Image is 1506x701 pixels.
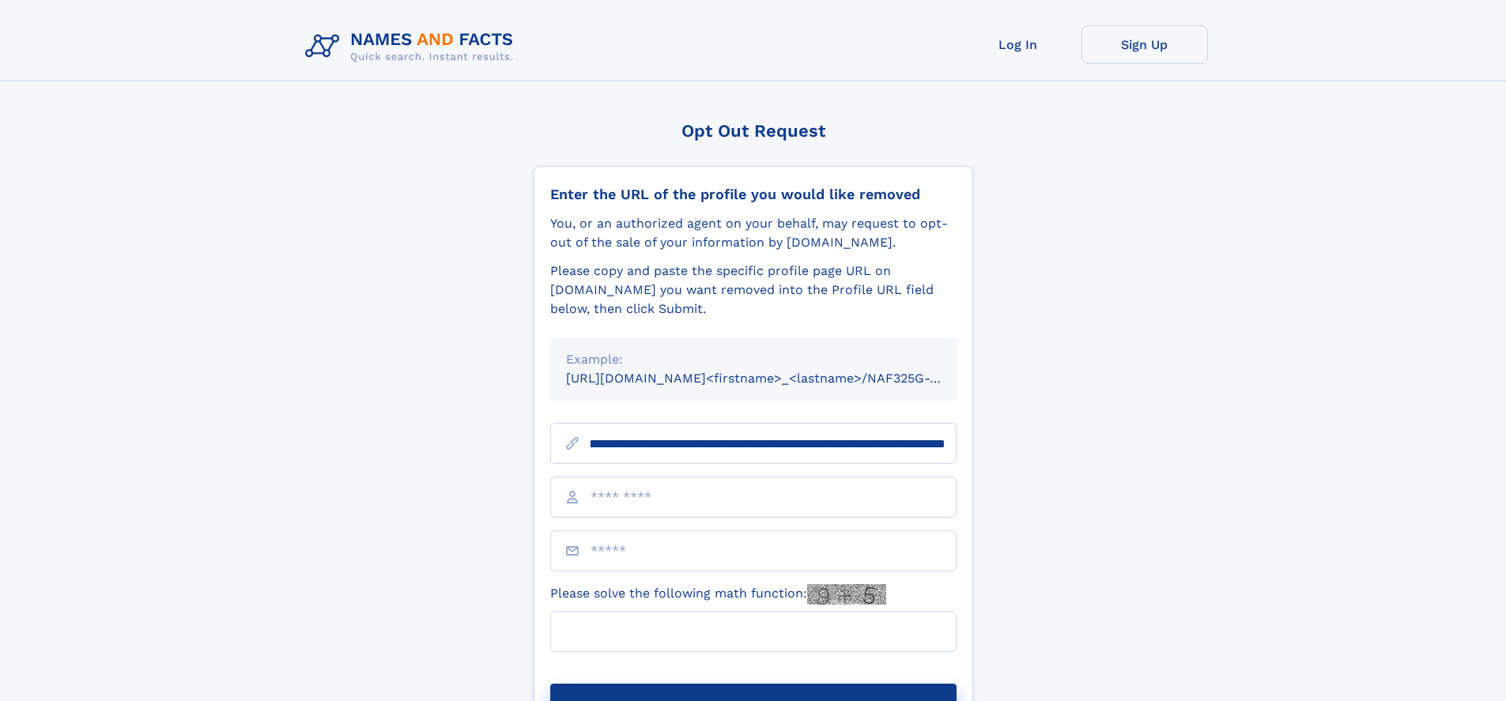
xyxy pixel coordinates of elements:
[550,584,886,605] label: Please solve the following math function:
[550,186,957,203] div: Enter the URL of the profile you would like removed
[534,121,973,141] div: Opt Out Request
[566,371,987,386] small: [URL][DOMAIN_NAME]<firstname>_<lastname>/NAF325G-xxxxxxxx
[566,350,941,369] div: Example:
[550,214,957,252] div: You, or an authorized agent on your behalf, may request to opt-out of the sale of your informatio...
[550,262,957,318] div: Please copy and paste the specific profile page URL on [DOMAIN_NAME] you want removed into the Pr...
[955,25,1081,64] a: Log In
[1081,25,1208,64] a: Sign Up
[299,25,527,68] img: Logo Names and Facts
